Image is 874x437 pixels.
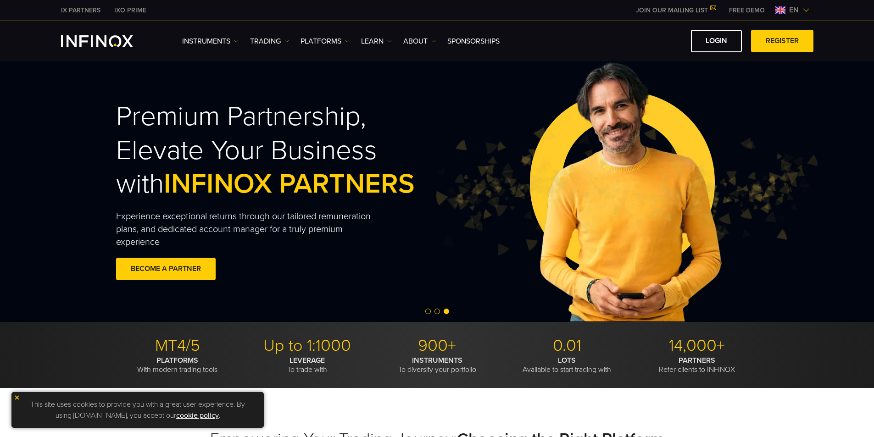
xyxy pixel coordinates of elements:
[425,309,431,314] span: Go to slide 1
[116,356,239,374] p: With modern trading tools
[558,356,576,365] strong: LOTS
[403,36,436,47] a: ABOUT
[376,356,499,374] p: To diversify your portfolio
[506,356,629,374] p: Available to start trading with
[447,36,500,47] a: SPONSORSHIPS
[164,167,415,200] span: INFINOX PARTNERS
[14,394,20,401] img: yellow close icon
[116,336,239,356] p: MT4/5
[691,30,742,52] a: LOGIN
[16,397,259,423] p: This site uses cookies to provide you with a great user experience. By using [DOMAIN_NAME], you a...
[635,356,758,374] p: Refer clients to INFINOX
[722,6,772,15] a: INFINOX MENU
[434,309,440,314] span: Go to slide 2
[246,336,369,356] p: Up to 1:1000
[54,6,107,15] a: INFINOX
[156,356,198,365] strong: PLATFORMS
[679,356,715,365] strong: PARTNERS
[635,336,758,356] p: 14,000+
[116,100,456,201] h2: Premium Partnership, Elevate Your Business with
[116,258,216,280] a: BECOME A PARTNER
[176,411,219,420] a: cookie policy
[246,356,369,374] p: To trade with
[289,356,325,365] strong: LEVERAGE
[250,36,289,47] a: TRADING
[107,6,153,15] a: INFINOX
[506,336,629,356] p: 0.01
[116,210,389,249] p: Experience exceptional returns through our tailored remuneration plans, and dedicated account man...
[361,36,392,47] a: Learn
[182,36,239,47] a: Instruments
[412,356,462,365] strong: INSTRUMENTS
[751,30,813,52] a: REGISTER
[376,336,499,356] p: 900+
[61,35,155,47] a: INFINOX Logo
[785,5,802,16] span: en
[629,6,722,14] a: JOIN OUR MAILING LIST
[444,309,449,314] span: Go to slide 3
[301,36,350,47] a: PLATFORMS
